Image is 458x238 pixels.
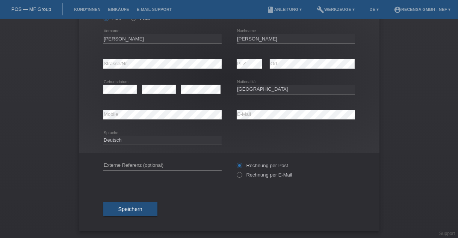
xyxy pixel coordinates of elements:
span: Speichern [118,206,142,212]
a: E-Mail Support [133,7,176,12]
a: Support [439,231,455,236]
i: book [267,6,274,13]
a: POS — MF Group [11,6,51,12]
button: Speichern [103,202,157,216]
i: account_circle [394,6,401,13]
input: Rechnung per E-Mail [237,172,242,181]
a: account_circleRecensa GmbH - Nef ▾ [390,7,454,12]
a: Kund*innen [70,7,104,12]
input: Rechnung per Post [237,163,242,172]
a: buildWerkzeuge ▾ [313,7,358,12]
label: Rechnung per E-Mail [237,172,292,178]
a: Einkäufe [104,7,133,12]
i: build [317,6,324,13]
a: bookAnleitung ▾ [263,7,305,12]
a: DE ▾ [366,7,382,12]
label: Rechnung per Post [237,163,288,168]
